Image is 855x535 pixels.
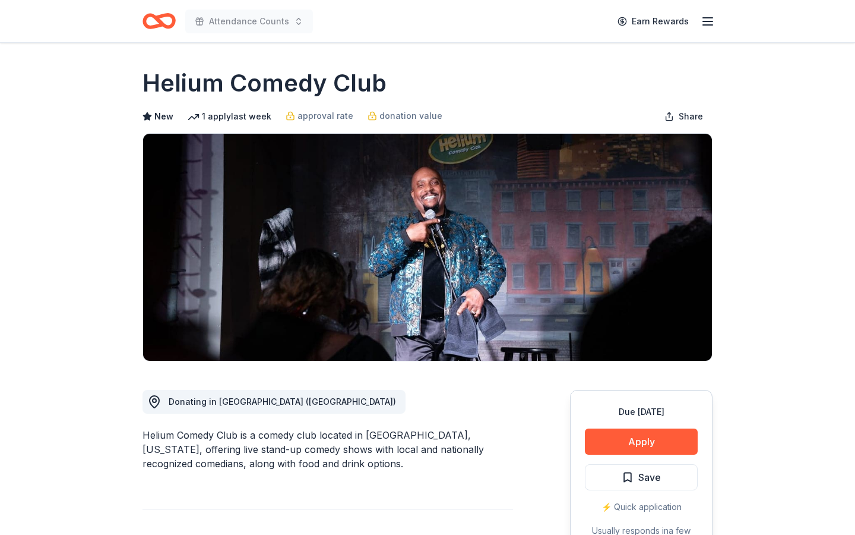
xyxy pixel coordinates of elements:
[209,14,289,29] span: Attendance Counts
[585,405,698,419] div: Due [DATE]
[379,109,442,123] span: donation value
[585,500,698,514] div: ⚡️ Quick application
[679,109,703,124] span: Share
[297,109,353,123] span: approval rate
[185,10,313,33] button: Attendance Counts
[154,109,173,124] span: New
[610,11,696,32] a: Earn Rewards
[169,396,396,407] span: Donating in [GEOGRAPHIC_DATA] ([GEOGRAPHIC_DATA])
[188,109,271,124] div: 1 apply last week
[638,470,661,485] span: Save
[655,105,712,128] button: Share
[142,428,513,471] div: Helium Comedy Club is a comedy club located in [GEOGRAPHIC_DATA], [US_STATE], offering live stand...
[368,109,442,123] a: donation value
[286,109,353,123] a: approval rate
[142,67,387,100] h1: Helium Comedy Club
[585,464,698,490] button: Save
[142,7,176,35] a: Home
[585,429,698,455] button: Apply
[143,134,712,361] img: Image for Helium Comedy Club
